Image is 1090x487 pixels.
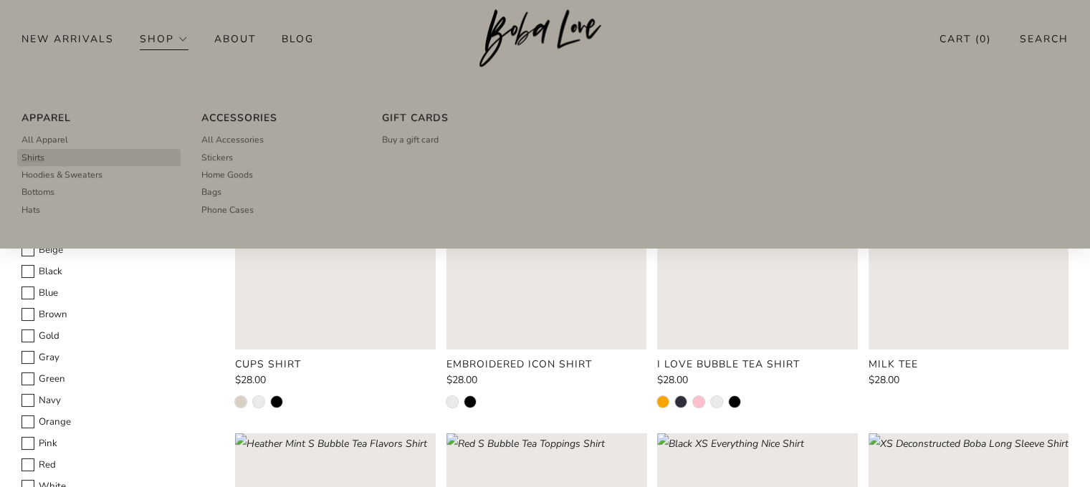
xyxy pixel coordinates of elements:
[201,201,355,218] a: Phone Cases
[21,168,102,181] span: Hoodies & Sweaters
[21,151,44,164] span: Shirts
[657,357,800,371] product-card-title: I Love Bubble Tea Shirt
[21,328,214,344] label: Gold
[479,9,611,69] a: Boba Love
[201,166,355,183] a: Home Goods
[21,185,54,198] span: Bottoms
[21,285,214,302] label: Blue
[869,149,1069,349] image-skeleton: Loading image: S Milk Tee
[446,358,646,371] a: Embroidered Icon Shirt
[235,373,266,387] span: $28.00
[21,183,176,201] a: Bottoms
[940,27,991,51] a: Cart
[1020,27,1069,51] a: Search
[382,109,536,127] a: Gift Cards
[21,109,176,127] a: Apparel
[201,168,253,181] span: Home Goods
[21,166,176,183] a: Hoodies & Sweaters
[869,375,1069,385] a: $28.00
[201,109,355,127] a: Accessories
[235,358,435,371] a: Cups Shirt
[382,131,536,148] a: Buy a gift card
[201,183,355,201] a: Bags
[869,357,918,371] product-card-title: Milk Tee
[201,131,355,148] a: All Accessories
[140,27,188,50] a: Shop
[21,242,214,259] label: Beige
[282,27,314,50] a: Blog
[446,375,646,385] a: $28.00
[214,27,256,50] a: About
[201,133,264,146] span: All Accessories
[869,358,1069,371] a: Milk Tee
[235,149,435,349] a: Soft Cream S Cups Shirt Loading image: Soft Cream S Cups Shirt
[21,371,214,387] label: Green
[21,349,214,366] label: Gray
[657,149,857,349] a: Gold S I Love Bubble Tea Shirt Loading image: Gold S I Love Bubble Tea Shirt
[657,373,688,387] span: $28.00
[657,375,857,385] a: $28.00
[235,375,435,385] a: $28.00
[657,149,857,349] image-skeleton: Loading image: Gold S I Love Bubble Tea Shirt
[980,32,987,46] items-count: 0
[21,131,176,148] a: All Apparel
[201,149,355,166] a: Stickers
[235,357,301,371] product-card-title: Cups Shirt
[657,358,857,371] a: I Love Bubble Tea Shirt
[869,373,899,387] span: $28.00
[382,133,439,146] span: Buy a gift card
[446,149,646,349] image-skeleton: Loading image: White XS Embroidered Icon Shirt
[21,203,40,216] span: Hats
[21,457,214,473] label: Red
[869,149,1069,349] a: S Milk Tee Loading image: S Milk Tee
[21,414,214,430] label: Orange
[21,133,68,146] span: All Apparel
[21,27,114,50] a: New Arrivals
[446,357,592,371] product-card-title: Embroidered Icon Shirt
[21,435,214,452] label: Pink
[201,203,254,216] span: Phone Cases
[21,264,214,280] label: Black
[446,149,646,349] a: White XS Embroidered Icon Shirt Loading image: White XS Embroidered Icon Shirt
[479,9,611,68] img: Boba Love
[21,307,214,323] label: Brown
[446,373,477,387] span: $28.00
[201,151,233,164] span: Stickers
[21,392,214,409] label: Navy
[201,185,221,198] span: Bags
[21,149,176,166] a: Shirts
[21,201,176,218] a: Hats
